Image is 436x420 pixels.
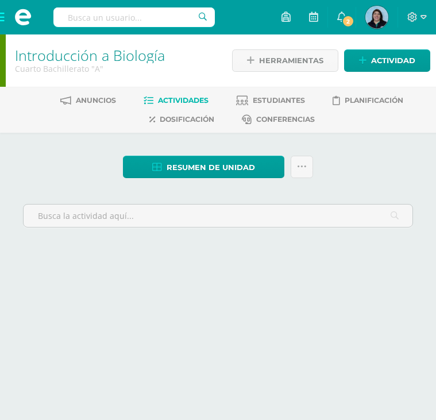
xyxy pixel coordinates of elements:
a: Estudiantes [236,91,305,110]
img: afd8b2c61c88d9f71537f30f7f279c5d.png [365,6,388,29]
span: Resumen de unidad [167,157,255,178]
span: Actividad [371,50,415,71]
input: Busca un usuario... [53,7,215,27]
a: Dosificación [149,110,214,129]
a: Anuncios [60,91,116,110]
span: Dosificación [160,115,214,124]
a: Actividad [344,49,430,72]
span: Herramientas [259,50,323,71]
span: 2 [342,15,354,28]
a: Planificación [333,91,403,110]
span: Planificación [345,96,403,105]
a: Conferencias [242,110,315,129]
input: Busca la actividad aquí... [24,205,412,227]
span: Anuncios [76,96,116,105]
span: Conferencias [256,115,315,124]
span: Actividades [158,96,209,105]
span: Estudiantes [253,96,305,105]
div: Cuarto Bachillerato 'A' [15,63,217,74]
a: Resumen de unidad [123,156,285,178]
a: Introducción a Biología [15,45,165,65]
a: Herramientas [232,49,338,72]
h1: Introducción a Biología [15,47,217,63]
a: Actividades [144,91,209,110]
